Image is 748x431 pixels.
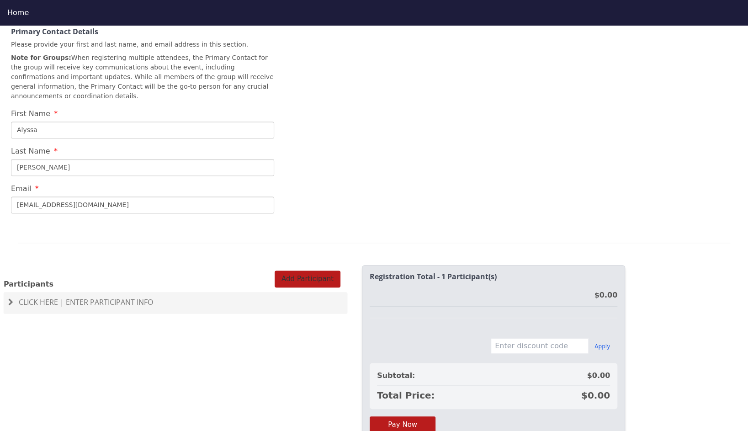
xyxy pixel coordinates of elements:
div: Home [7,7,741,18]
span: Last Name [11,147,50,155]
span: Participants [4,280,53,288]
input: First Name [11,122,274,138]
strong: Primary Contact Details [11,27,98,37]
span: Total Price: [377,389,435,402]
span: Subtotal: [377,370,415,381]
span: $0.00 [587,370,610,381]
strong: Note for Groups: [11,54,71,61]
span: First Name [11,109,50,118]
span: Email [11,184,31,193]
button: Apply [594,343,610,350]
span: $0.00 [581,389,610,402]
p: When registering multiple attendees, the Primary Contact for the group will receive key communica... [11,53,274,101]
div: $0.00 [594,290,617,301]
h2: Registration Total - 1 Participant(s) [370,273,617,281]
input: Email [11,197,274,213]
button: Add Participant [275,271,340,287]
input: Last Name [11,159,274,176]
p: Please provide your first and last name, and email address in this section. [11,40,274,49]
input: Enter discount code [491,338,589,354]
span: Click Here | Enter Participant Info [19,297,153,307]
